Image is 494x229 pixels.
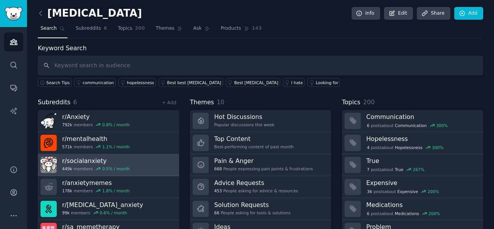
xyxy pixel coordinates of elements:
[395,167,403,172] span: True
[190,154,331,176] a: Pain & Anger668People expressing pain points & frustrations
[214,166,313,171] div: People expressing pain points & frustrations
[367,189,372,194] span: 36
[73,98,77,106] span: 6
[367,211,370,216] span: 6
[62,135,130,143] h3: r/ mentalhealth
[214,144,294,149] div: Best-performing content of past month
[104,25,107,32] span: 6
[38,98,71,107] span: Subreddits
[41,201,57,217] img: adhd_anxiety
[217,98,225,106] span: 10
[352,7,380,20] a: Info
[190,198,331,220] a: Solution Requests66People asking for tools & solutions
[62,188,130,193] div: members
[366,166,425,173] div: post s about
[366,188,440,195] div: post s about
[366,210,441,217] div: post s about
[41,113,57,129] img: Anxiety
[342,154,483,176] a: True7postsaboutTrue267%
[342,98,360,107] span: Topics
[214,188,298,193] div: People asking for advice & resources
[41,157,57,173] img: socialanxiety
[342,198,483,220] a: Medications6postsaboutMedications200%
[115,22,147,38] a: Topics200
[153,22,185,38] a: Themes
[62,210,69,215] span: 99k
[221,25,241,32] span: Products
[41,135,57,151] img: mentalhealth
[83,80,114,85] div: communication
[395,211,419,216] span: Medications
[428,211,440,216] div: 200 %
[436,123,448,128] div: 300 %
[214,135,294,143] h3: Top Content
[38,198,179,220] a: r/[MEDICAL_DATA]_anxiety99kmembers0.6% / month
[366,157,478,165] h3: True
[159,78,223,87] a: Best best [MEDICAL_DATA]
[118,25,132,32] span: Topics
[38,78,71,87] button: Search Tips
[214,122,274,127] div: Popular discussions this week
[38,7,142,20] h2: [MEDICAL_DATA]
[135,25,145,32] span: 200
[38,176,179,198] a: r/anxietymemes178kmembers1.8% / month
[342,132,483,154] a: Hopelessness4postsaboutHopelessness300%
[76,25,101,32] span: Subreddits
[366,144,444,151] div: post s about
[342,110,483,132] a: Communication6postsaboutCommunication300%
[218,22,264,38] a: Products143
[62,122,130,127] div: members
[417,7,450,20] a: Share
[363,98,375,106] span: 200
[102,144,130,149] div: 1.1 % / month
[252,25,262,32] span: 143
[413,167,425,172] div: 267 %
[62,179,130,187] h3: r/ anxietymemes
[5,7,22,20] img: GummySearch logo
[190,132,331,154] a: Top ContentBest-performing content of past month
[102,166,130,171] div: 0.5 % / month
[342,176,483,198] a: Expensive36postsaboutExpensive200%
[226,78,280,87] a: Best [MEDICAL_DATA]
[74,78,116,87] a: communication
[214,201,291,209] h3: Solution Requests
[62,113,130,121] h3: r/ Anxiety
[156,25,174,32] span: Themes
[38,56,483,75] input: Keyword search in audience
[38,132,179,154] a: r/mentalhealth571kmembers1.1% / month
[100,210,127,215] div: 0.6 % / month
[366,179,478,187] h3: Expensive
[366,122,448,129] div: post s about
[190,110,331,132] a: Hot DiscussionsPopular discussions this week
[366,135,478,143] h3: Hopelessness
[193,25,202,32] span: Ask
[41,25,57,32] span: Search
[366,201,478,209] h3: Medications
[367,167,370,172] span: 7
[316,80,338,85] div: Looking for
[102,122,130,127] div: 0.8 % / month
[395,123,427,128] span: Communication
[283,78,305,87] a: I hate
[214,188,222,193] span: 453
[214,113,274,121] h3: Hot Discussions
[167,80,221,85] div: Best best [MEDICAL_DATA]
[62,157,130,165] h3: r/ socialanxiety
[46,80,70,85] span: Search Tips
[162,100,176,105] a: + Add
[38,22,68,38] a: Search
[366,113,478,121] h3: Communication
[62,166,72,171] span: 449k
[307,78,340,87] a: Looking for
[190,176,331,198] a: Advice Requests453People asking for advice & resources
[291,80,303,85] div: I hate
[214,179,298,187] h3: Advice Requests
[214,166,222,171] span: 668
[62,144,72,149] span: 571k
[191,22,213,38] a: Ask
[432,145,443,150] div: 300 %
[214,210,219,215] span: 66
[62,144,130,149] div: members
[127,80,154,85] div: hopelessness
[367,123,370,128] span: 6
